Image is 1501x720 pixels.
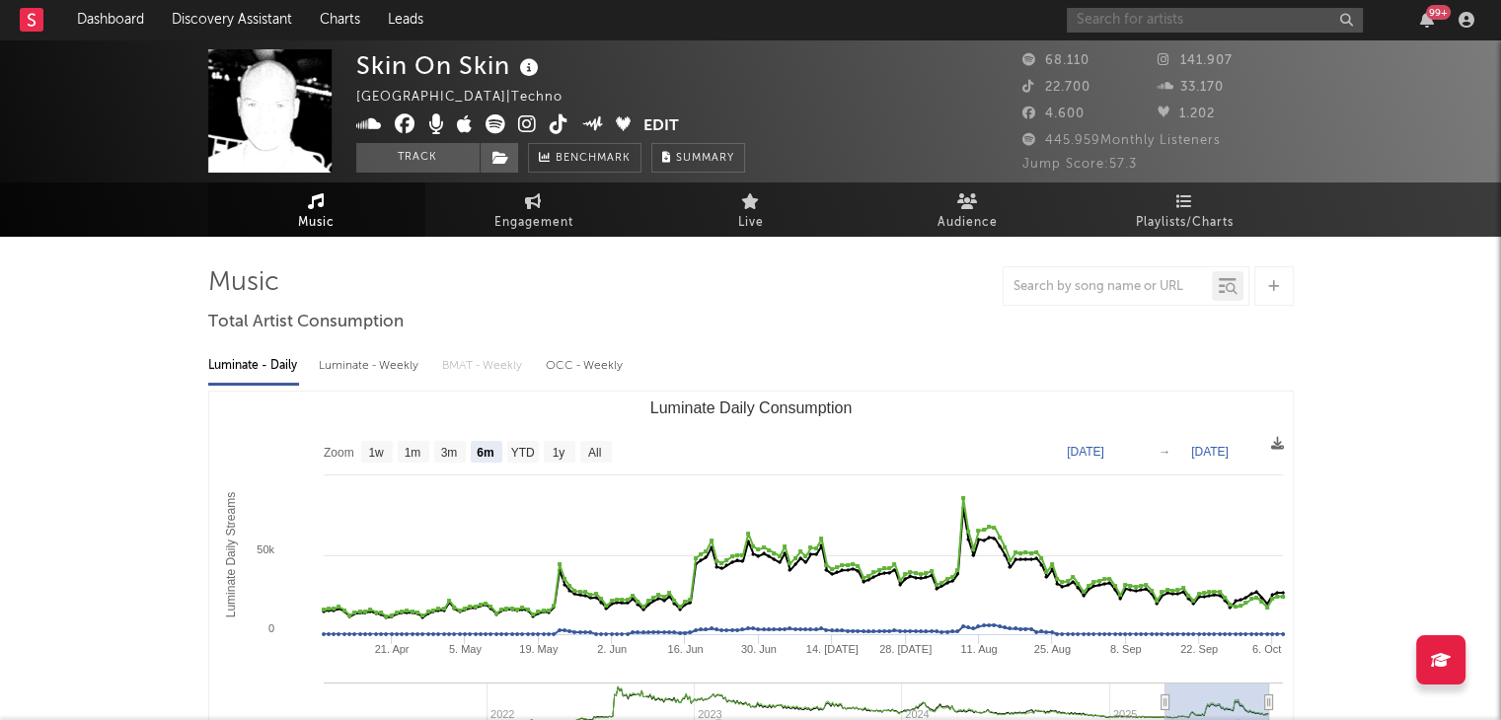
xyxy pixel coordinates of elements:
[374,643,409,655] text: 21. Apr
[1180,643,1218,655] text: 22. Sep
[1158,108,1215,120] span: 1.202
[643,114,679,139] button: Edit
[1022,108,1085,120] span: 4.600
[1033,643,1070,655] text: 25. Aug
[448,643,482,655] text: 5. May
[587,446,600,460] text: All
[477,446,493,460] text: 6m
[1022,81,1090,94] span: 22.700
[1158,54,1233,67] span: 141.907
[494,211,573,235] span: Engagement
[356,49,544,82] div: Skin On Skin
[1251,643,1280,655] text: 6. Oct
[319,349,422,383] div: Luminate - Weekly
[1158,81,1224,94] span: 33.170
[510,446,534,460] text: YTD
[298,211,335,235] span: Music
[1426,5,1451,20] div: 99 +
[1004,279,1212,295] input: Search by song name or URL
[546,349,625,383] div: OCC - Weekly
[368,446,384,460] text: 1w
[738,211,764,235] span: Live
[425,182,642,237] a: Engagement
[528,143,641,173] a: Benchmark
[1067,445,1104,459] text: [DATE]
[879,643,932,655] text: 28. [DATE]
[440,446,457,460] text: 3m
[1022,54,1089,67] span: 68.110
[1159,445,1170,459] text: →
[404,446,420,460] text: 1m
[960,643,997,655] text: 11. Aug
[208,349,299,383] div: Luminate - Daily
[1420,12,1434,28] button: 99+
[267,622,273,634] text: 0
[1109,643,1141,655] text: 8. Sep
[676,153,734,164] span: Summary
[651,143,745,173] button: Summary
[649,399,852,416] text: Luminate Daily Consumption
[223,492,237,617] text: Luminate Daily Streams
[1022,158,1137,171] span: Jump Score: 57.3
[552,446,564,460] text: 1y
[257,543,274,555] text: 50k
[667,643,703,655] text: 16. Jun
[642,182,860,237] a: Live
[1136,211,1234,235] span: Playlists/Charts
[556,147,631,171] span: Benchmark
[208,311,404,334] span: Total Artist Consumption
[519,643,559,655] text: 19. May
[1022,134,1221,147] span: 445.959 Monthly Listeners
[208,182,425,237] a: Music
[1067,8,1363,33] input: Search for artists
[1191,445,1229,459] text: [DATE]
[860,182,1077,237] a: Audience
[356,86,585,109] div: [GEOGRAPHIC_DATA] | Techno
[324,446,354,460] text: Zoom
[805,643,858,655] text: 14. [DATE]
[938,211,998,235] span: Audience
[356,143,480,173] button: Track
[1077,182,1294,237] a: Playlists/Charts
[740,643,776,655] text: 30. Jun
[597,643,627,655] text: 2. Jun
